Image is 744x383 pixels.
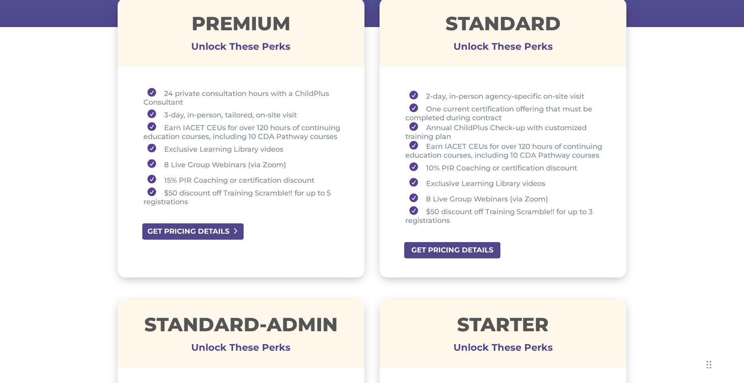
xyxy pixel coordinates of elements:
h1: STARTER [380,315,626,338]
li: Exclusive Learning Library videos [143,141,345,156]
li: $50 discount off Training Scramble!! for up to 3 registrations [405,206,606,225]
li: Earn IACET CEUs for over 120 hours of continuing education courses, including 10 CDA Pathway courses [143,122,345,141]
h1: STANDARD [380,14,626,37]
a: GET PRICING DETAILS [403,241,501,259]
li: 24 private consultation hours with a ChildPlus Consultant [143,88,345,107]
li: 2-day, in-person agency-specific on-site visit [405,88,606,104]
div: Drag [707,353,711,377]
h3: Unlock These Perks [380,47,626,51]
li: 8 Live Group Webinars (via Zoom) [405,191,606,206]
li: One current certification offering that must be completed during contract [405,104,606,122]
li: $50 discount off Training Scramble!! for up to 5 registrations [143,188,345,206]
li: 3-day, in-person, tailored, on-site visit [143,107,345,122]
li: Annual ChildPlus Check-up with customized training plan [405,122,606,141]
h3: Unlock These Perks [380,348,626,352]
a: GET PRICING DETAILS [141,223,244,240]
h3: Unlock These Perks [118,47,364,51]
h1: Premium [118,14,364,37]
li: 8 Live Group Webinars (via Zoom) [143,156,345,172]
li: 15% PIR Coaching or certification discount [143,172,345,188]
h1: STANDARD-ADMIN [118,315,364,338]
li: Exclusive Learning Library videos [405,175,606,191]
iframe: Chat Widget [704,345,744,383]
li: 10% PIR Coaching or certification discount [405,160,606,175]
li: Earn IACET CEUs for over 120 hours of continuing education courses, including 10 CDA Pathway courses [405,141,606,160]
h3: Unlock These Perks [118,348,364,352]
